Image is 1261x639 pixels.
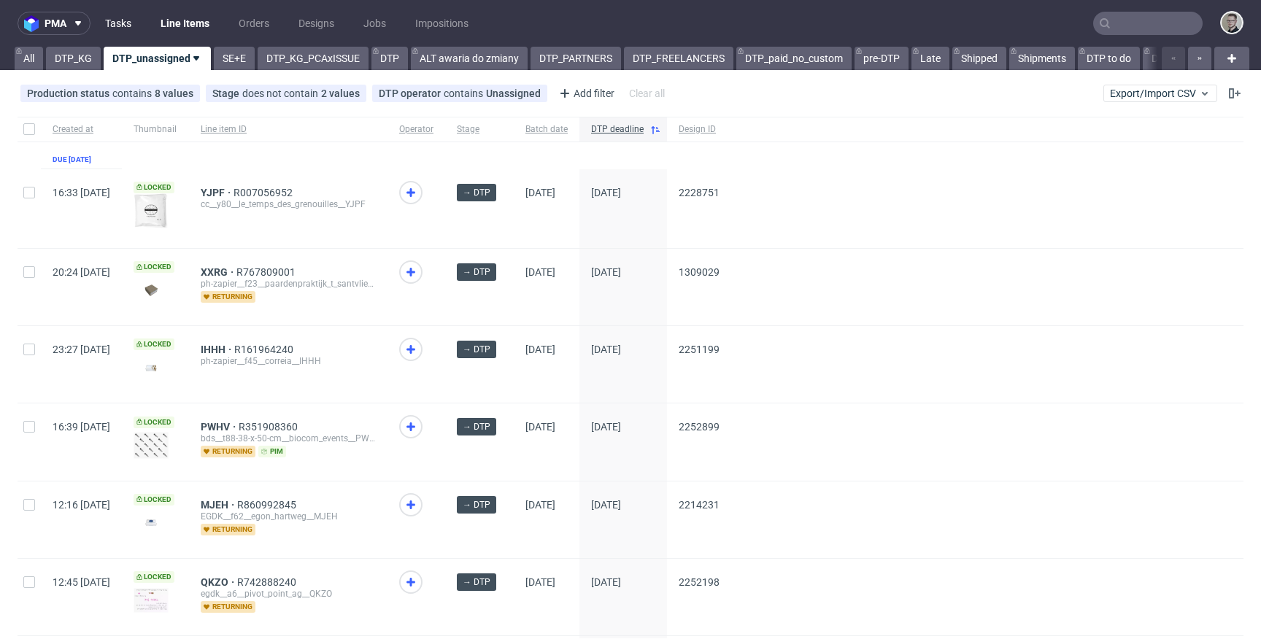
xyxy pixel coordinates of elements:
img: version_two_editor_design [134,588,169,613]
a: QKZO [201,576,237,588]
a: R161964240 [234,344,296,355]
span: Locked [134,261,174,273]
a: DTP_KG [46,47,101,70]
span: [DATE] [525,421,555,433]
img: Krystian Gaza [1222,12,1242,33]
div: cc__y80__le_temps_des_grenouilles__YJPF [201,198,376,210]
span: [DATE] [525,344,555,355]
div: egdk__a6__pivot_point_ag__QKZO [201,588,376,600]
a: DTP Double check [1143,47,1241,70]
div: ph-zapier__f45__correia__IHHH [201,355,376,367]
span: pim [258,446,286,457]
span: Batch date [525,123,568,136]
span: does not contain [242,88,321,99]
span: Production status [27,88,112,99]
a: R007056952 [234,187,296,198]
a: Late [911,47,949,70]
span: 1309029 [679,266,720,278]
a: YJPF [201,187,234,198]
a: Orders [230,12,278,35]
a: Jobs [355,12,395,35]
img: version_two_editor_design [134,513,169,532]
span: returning [201,524,255,535]
div: 8 values [155,88,193,99]
a: DTP_unassigned [104,47,211,70]
span: [DATE] [591,421,621,433]
span: Thumbnail [134,123,177,136]
span: MJEH [201,499,237,511]
span: [DATE] [525,576,555,588]
div: Due [DATE] [53,154,91,166]
a: PWHV [201,421,239,433]
span: [DATE] [525,187,555,198]
a: Line Items [152,12,218,35]
a: Designs [290,12,343,35]
span: Operator [399,123,433,136]
button: pma [18,12,90,35]
a: DTP_FREELANCERS [624,47,733,70]
span: Locked [134,338,174,350]
span: Export/Import CSV [1110,88,1211,99]
span: [DATE] [591,576,621,588]
div: bds__t88-38-x-50-cm__biocom_events__PWHV [201,433,376,444]
a: Impositions [406,12,477,35]
span: contains [112,88,155,99]
a: SE+E [214,47,255,70]
a: DTP_paid_no_custom [736,47,852,70]
span: 16:33 [DATE] [53,187,110,198]
a: pre-DTP [855,47,909,70]
span: [DATE] [591,344,621,355]
a: DTP_KG_PCAxISSUE [258,47,369,70]
a: R767809001 [236,266,298,278]
a: DTP to do [1078,47,1140,70]
div: EGDK__f62__egon_hartweg__MJEH [201,511,376,522]
button: Export/Import CSV [1103,85,1217,102]
span: → DTP [463,186,490,199]
img: logo [24,15,45,32]
span: pma [45,18,66,28]
a: R742888240 [237,576,299,588]
a: Shipments [1009,47,1075,70]
img: version_two_editor_design [134,358,169,378]
span: [DATE] [591,266,621,278]
span: DTP operator [379,88,444,99]
span: 16:39 [DATE] [53,421,110,433]
a: IHHH [201,344,234,355]
span: [DATE] [591,187,621,198]
span: [DATE] [525,499,555,511]
span: returning [201,601,255,613]
div: Clear all [626,83,668,104]
img: version_two_editor_design [134,432,169,459]
span: 2214231 [679,499,720,511]
span: contains [444,88,486,99]
span: Locked [134,494,174,506]
span: 12:45 [DATE] [53,576,110,588]
a: R351908360 [239,421,301,433]
a: XXRG [201,266,236,278]
span: → DTP [463,498,490,511]
a: DTP_PARTNERS [531,47,621,70]
img: version_two_editor_design [134,193,169,228]
a: All [15,47,43,70]
span: 23:27 [DATE] [53,344,110,355]
span: Line item ID [201,123,376,136]
span: → DTP [463,576,490,589]
span: Design ID [679,123,720,136]
div: Add filter [553,82,617,105]
img: data [134,281,169,301]
a: ALT awaria do zmiany [411,47,528,70]
span: 2228751 [679,187,720,198]
span: 2252899 [679,421,720,433]
span: returning [201,446,255,457]
span: Created at [53,123,110,136]
span: → DTP [463,420,490,433]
